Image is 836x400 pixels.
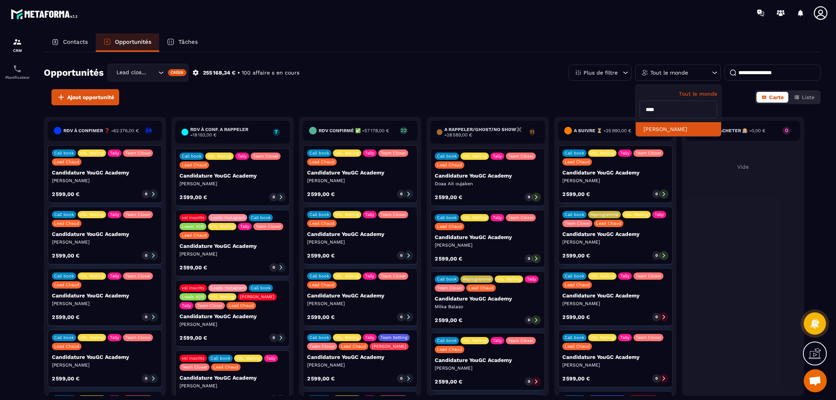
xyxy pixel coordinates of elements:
p: Candidature YouGC Academy [52,231,158,237]
p: Candidature YouGC Academy [52,354,158,360]
p: Candidature YouGC Academy [435,295,541,302]
p: [PERSON_NAME] [307,362,413,368]
p: [PERSON_NAME] [52,239,158,245]
p: Milka Balaso [435,304,541,310]
a: Opportunités [96,33,159,52]
p: Call book [182,154,201,159]
p: Team Closer [508,154,534,159]
p: VSL Mailing [625,212,648,217]
p: VSL Mailing [335,212,359,217]
p: Team Closer [125,151,151,156]
div: Search for option [108,64,188,81]
img: scheduler [13,64,22,73]
a: schedulerschedulerPlanificateur [2,58,33,85]
p: VSL Mailing [80,151,104,156]
p: Tally [365,335,374,340]
p: [PERSON_NAME] [52,300,158,307]
p: Doaa Ait oujaken [435,181,541,187]
p: Leads ADS [182,224,204,229]
p: Candidature YouGC Academy [307,354,413,360]
p: [PERSON_NAME] [52,178,158,184]
p: [PERSON_NAME] [179,321,286,327]
span: 25 990,00 € [606,128,631,133]
p: [PERSON_NAME] [307,300,413,307]
p: 2 599,00 € [562,191,590,197]
p: 255 168,34 € [203,69,236,76]
p: Team Closer [256,224,281,229]
p: vsl inscrits [182,356,204,361]
h2: Opportunités [44,65,104,80]
p: Tally [110,212,119,217]
p: Team Closer [381,212,406,217]
p: Tally [110,151,119,156]
button: Ajout opportunité [52,89,119,105]
p: 0 [400,376,402,381]
p: [PERSON_NAME] [435,242,541,248]
p: Lead Chaud [341,344,366,349]
p: VSL Mailing [590,274,614,279]
p: Team Closer [125,274,151,279]
p: Lead Chaud [54,344,79,349]
p: Tout le monde [650,70,688,75]
span: 62 376,00 € [113,128,139,133]
p: VSL Mailing [208,154,231,159]
p: Candidature YouGC Academy [435,173,541,179]
p: 2 599,00 € [52,191,80,197]
p: Call book [565,274,584,279]
p: Lead Chaud [437,347,462,352]
p: Call book [251,215,271,220]
p: Lead Chaud [437,163,462,168]
p: vsl inscrits [182,285,204,290]
p: Lead Chaud [213,365,238,370]
p: [PERSON_NAME] [562,178,668,184]
p: Tally [110,274,119,279]
p: Candidature YouGC Academy [562,231,668,237]
p: 0 [783,128,790,133]
p: 2 599,00 € [307,253,335,258]
p: Candidature YouGC Academy [435,234,541,240]
p: 2 599,00 € [52,253,80,258]
p: 0 [400,191,402,197]
a: Tâches [159,33,206,52]
span: 0,00 € [751,128,765,133]
p: vsl inscrits [182,215,204,220]
p: VSL Mailing [80,212,104,217]
p: Team Closer [381,151,406,156]
p: [PERSON_NAME] [52,362,158,368]
p: Call book [437,338,457,343]
span: 57 178,00 € [364,128,389,133]
p: 2 599,00 € [52,314,80,320]
p: Call book [251,285,271,290]
p: VSL Mailing [590,335,614,340]
p: Planificateur [2,75,33,80]
p: Team Closer [508,338,534,343]
h6: A SUIVRE ⏳ - [574,128,631,133]
p: 0 [655,191,658,197]
p: Tâches [178,38,198,45]
p: Team Closer [182,365,207,370]
p: Leads Instagram [211,285,245,290]
p: Call book [437,154,457,159]
p: Call book [565,151,584,156]
p: Vide [686,164,800,170]
p: 0 [528,379,530,384]
p: Lead Chaud [469,285,494,290]
p: Tally [182,303,191,308]
p: 2 599,00 € [307,314,335,320]
p: 0 [145,253,147,258]
p: Leads ADS [182,294,204,299]
p: Tally [493,215,502,220]
p: Call book [309,274,329,279]
p: Candidature YouGC Academy [52,169,158,176]
p: [PERSON_NAME] [372,344,406,349]
span: 18 193,00 € [193,132,216,138]
p: 0 [528,317,530,323]
p: Call book [565,212,584,217]
span: 28 589,00 € [447,132,472,138]
p: 0 [655,253,658,258]
p: Lead Chaud [596,221,621,226]
p: Team Closer [125,335,151,340]
p: Team Closer [636,151,661,156]
span: Lead closing [115,68,149,77]
p: VSL Mailing [80,335,104,340]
